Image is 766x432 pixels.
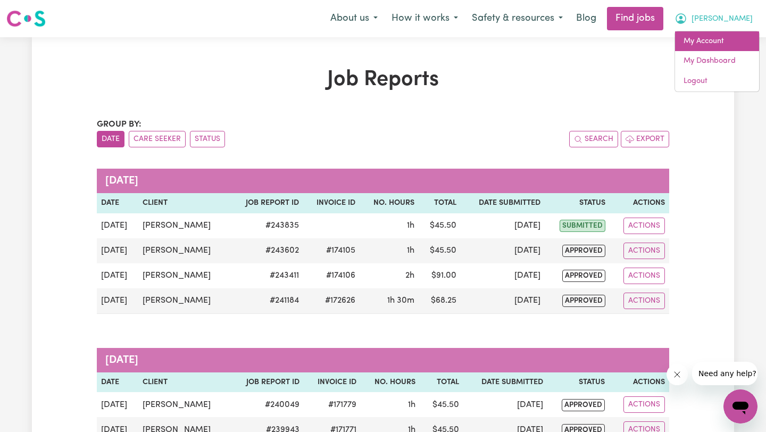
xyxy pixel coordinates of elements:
[304,372,361,393] th: Invoice ID
[405,271,414,280] span: 2 hours
[97,67,669,93] h1: Job Reports
[230,213,304,238] td: # 243835
[420,372,463,393] th: Total
[361,372,420,393] th: No. Hours
[419,263,461,288] td: $ 91.00
[545,193,610,213] th: Status
[560,220,605,232] span: submitted
[623,268,665,284] button: Actions
[461,238,545,263] td: [DATE]
[138,392,230,417] td: [PERSON_NAME]
[387,296,414,305] span: 1 hour 30 minutes
[461,263,545,288] td: [DATE]
[230,372,304,393] th: Job Report ID
[303,288,360,314] td: #172626
[138,288,230,314] td: [PERSON_NAME]
[97,120,141,129] span: Group by:
[138,372,230,393] th: Client
[675,31,760,92] div: My Account
[303,193,360,213] th: Invoice ID
[461,213,545,238] td: [DATE]
[97,238,138,263] td: [DATE]
[407,221,414,230] span: 1 hour
[304,392,361,417] td: #171779
[623,396,665,413] button: Actions
[97,263,138,288] td: [DATE]
[230,238,304,263] td: # 243602
[623,218,665,234] button: Actions
[230,193,304,213] th: Job Report ID
[675,51,759,71] a: My Dashboard
[610,193,669,213] th: Actions
[562,295,605,307] span: approved
[230,288,304,314] td: # 241184
[97,131,124,147] button: sort invoices by date
[419,288,461,314] td: $ 68.25
[303,263,360,288] td: #174106
[692,362,757,385] iframe: Message from company
[667,364,688,385] iframe: Close message
[562,399,605,411] span: approved
[419,238,461,263] td: $ 45.50
[675,71,759,92] a: Logout
[323,7,385,30] button: About us
[97,169,669,193] caption: [DATE]
[230,263,304,288] td: # 243411
[97,288,138,314] td: [DATE]
[385,7,465,30] button: How it works
[138,213,230,238] td: [PERSON_NAME]
[6,6,46,31] a: Careseekers logo
[97,392,138,417] td: [DATE]
[230,392,304,417] td: # 240049
[190,131,225,147] button: sort invoices by paid status
[360,193,419,213] th: No. Hours
[6,9,46,28] img: Careseekers logo
[668,7,760,30] button: My Account
[97,213,138,238] td: [DATE]
[465,7,570,30] button: Safety & resources
[570,7,603,30] a: Blog
[138,193,230,213] th: Client
[463,372,547,393] th: Date Submitted
[303,238,360,263] td: #174105
[569,131,618,147] button: Search
[562,245,605,257] span: approved
[461,288,545,314] td: [DATE]
[621,131,669,147] button: Export
[97,372,138,393] th: Date
[129,131,186,147] button: sort invoices by care seeker
[461,193,545,213] th: Date Submitted
[138,263,230,288] td: [PERSON_NAME]
[692,13,753,25] span: [PERSON_NAME]
[97,348,669,372] caption: [DATE]
[97,193,138,213] th: Date
[420,392,463,417] td: $ 45.50
[419,193,461,213] th: Total
[138,238,230,263] td: [PERSON_NAME]
[463,392,547,417] td: [DATE]
[407,246,414,255] span: 1 hour
[408,401,415,409] span: 1 hour
[562,270,605,282] span: approved
[623,243,665,259] button: Actions
[547,372,609,393] th: Status
[623,293,665,309] button: Actions
[609,372,669,393] th: Actions
[675,31,759,52] a: My Account
[723,389,757,423] iframe: Button to launch messaging window
[419,213,461,238] td: $ 45.50
[607,7,663,30] a: Find jobs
